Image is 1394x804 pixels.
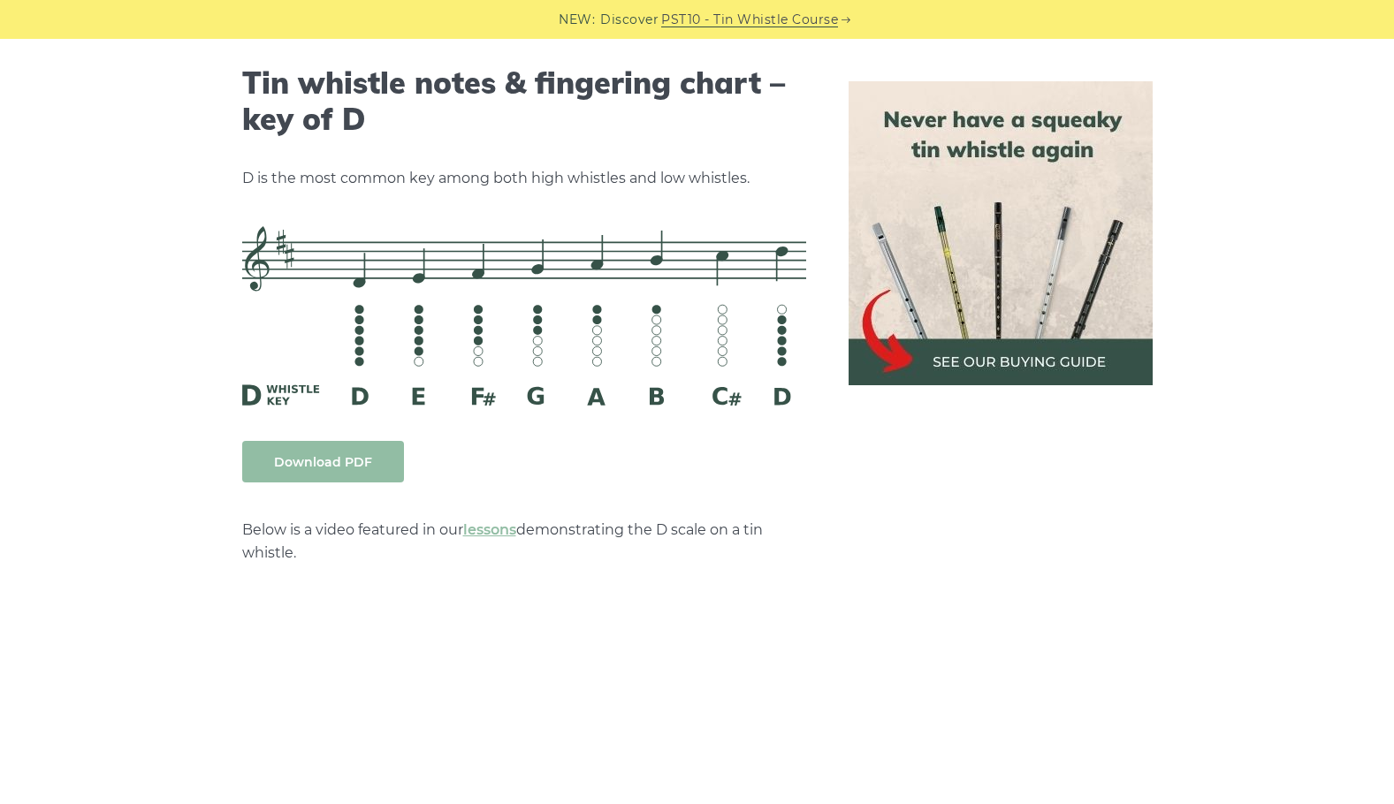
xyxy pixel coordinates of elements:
[849,81,1153,385] img: tin whistle buying guide
[242,65,806,138] h2: Tin whistle notes & fingering chart – key of D
[559,10,595,30] span: NEW:
[242,226,806,405] img: D Whistle Fingering Chart And Notes
[242,167,806,190] p: D is the most common key among both high whistles and low whistles.
[661,10,838,30] a: PST10 - Tin Whistle Course
[463,521,516,538] a: lessons
[242,519,806,565] p: Below is a video featured in our demonstrating the D scale on a tin whistle.
[600,10,659,30] span: Discover
[242,441,404,482] a: Download PDF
